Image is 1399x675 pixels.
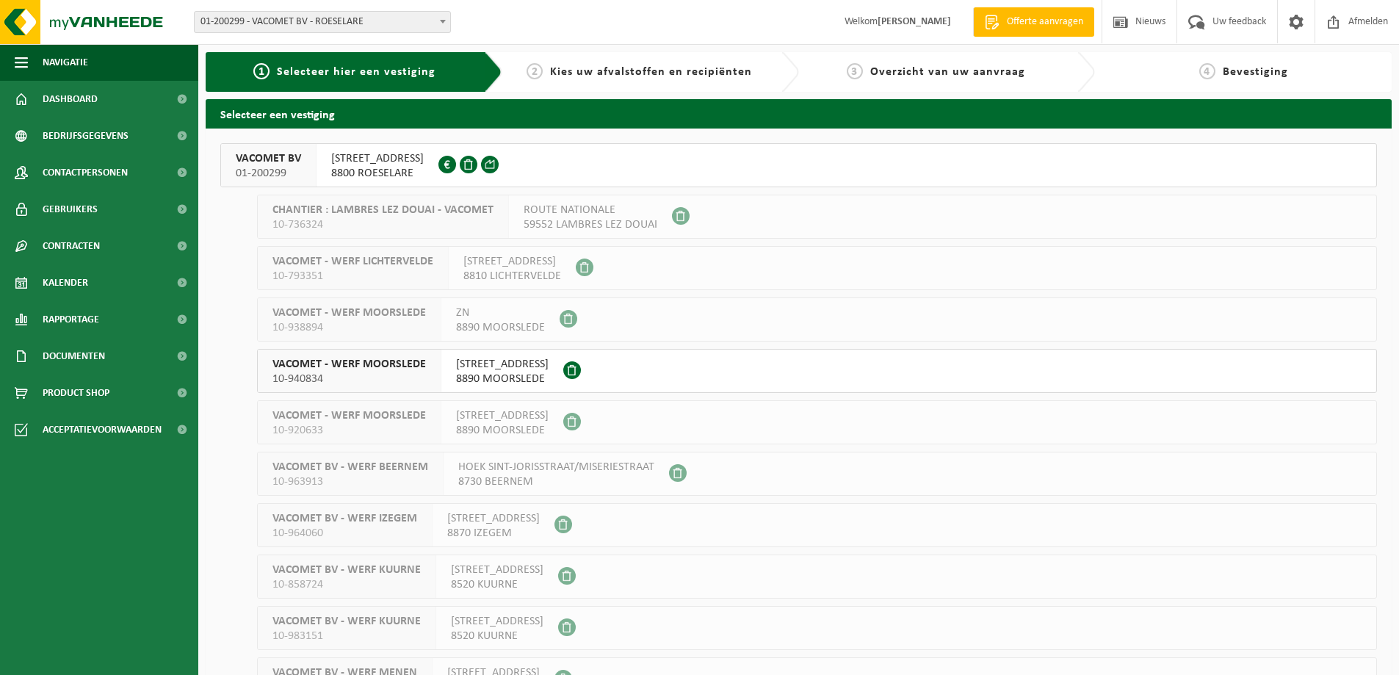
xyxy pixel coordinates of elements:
[236,166,301,181] span: 01-200299
[878,16,951,27] strong: [PERSON_NAME]
[524,203,657,217] span: ROUTE NATIONALE
[43,154,128,191] span: Contactpersonen
[43,264,88,301] span: Kalender
[451,629,543,643] span: 8520 KUURNE
[272,357,426,372] span: VACOMET - WERF MOORSLEDE
[870,66,1025,78] span: Overzicht van uw aanvraag
[527,63,543,79] span: 2
[253,63,270,79] span: 1
[331,166,424,181] span: 8800 ROESELARE
[206,99,1392,128] h2: Selecteer een vestiging
[43,44,88,81] span: Navigatie
[272,372,426,386] span: 10-940834
[1003,15,1087,29] span: Offerte aanvragen
[550,66,752,78] span: Kies uw afvalstoffen en recipiënten
[456,372,549,386] span: 8890 MOORSLEDE
[456,423,549,438] span: 8890 MOORSLEDE
[973,7,1094,37] a: Offerte aanvragen
[272,269,433,284] span: 10-793351
[272,474,428,489] span: 10-963913
[458,474,654,489] span: 8730 BEERNEM
[277,66,435,78] span: Selecteer hier een vestiging
[451,577,543,592] span: 8520 KUURNE
[272,306,426,320] span: VACOMET - WERF MOORSLEDE
[272,203,494,217] span: CHANTIER : LAMBRES LEZ DOUAI - VACOMET
[456,306,545,320] span: ZN
[456,320,545,335] span: 8890 MOORSLEDE
[43,191,98,228] span: Gebruikers
[194,11,451,33] span: 01-200299 - VACOMET BV - ROESELARE
[272,254,433,269] span: VACOMET - WERF LICHTERVELDE
[447,511,540,526] span: [STREET_ADDRESS]
[43,301,99,338] span: Rapportage
[458,460,654,474] span: HOEK SINT-JORISSTRAAT/MISERIESTRAAT
[272,563,421,577] span: VACOMET BV - WERF KUURNE
[447,526,540,541] span: 8870 IZEGEM
[524,217,657,232] span: 59552 LAMBRES LEZ DOUAI
[43,411,162,448] span: Acceptatievoorwaarden
[43,338,105,375] span: Documenten
[272,511,417,526] span: VACOMET BV - WERF IZEGEM
[847,63,863,79] span: 3
[43,375,109,411] span: Product Shop
[1199,63,1215,79] span: 4
[331,151,424,166] span: [STREET_ADDRESS]
[43,81,98,118] span: Dashboard
[463,254,561,269] span: [STREET_ADDRESS]
[451,563,543,577] span: [STREET_ADDRESS]
[220,143,1377,187] button: VACOMET BV 01-200299 [STREET_ADDRESS]8800 ROESELARE
[463,269,561,284] span: 8810 LICHTERVELDE
[43,118,129,154] span: Bedrijfsgegevens
[272,460,428,474] span: VACOMET BV - WERF BEERNEM
[43,228,100,264] span: Contracten
[456,357,549,372] span: [STREET_ADDRESS]
[272,217,494,232] span: 10-736324
[257,349,1377,393] button: VACOMET - WERF MOORSLEDE 10-940834 [STREET_ADDRESS]8890 MOORSLEDE
[456,408,549,423] span: [STREET_ADDRESS]
[236,151,301,166] span: VACOMET BV
[272,320,426,335] span: 10-938894
[272,577,421,592] span: 10-858724
[195,12,450,32] span: 01-200299 - VACOMET BV - ROESELARE
[1223,66,1288,78] span: Bevestiging
[272,526,417,541] span: 10-964060
[272,614,421,629] span: VACOMET BV - WERF KUURNE
[451,614,543,629] span: [STREET_ADDRESS]
[272,629,421,643] span: 10-983151
[272,423,426,438] span: 10-920633
[272,408,426,423] span: VACOMET - WERF MOORSLEDE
